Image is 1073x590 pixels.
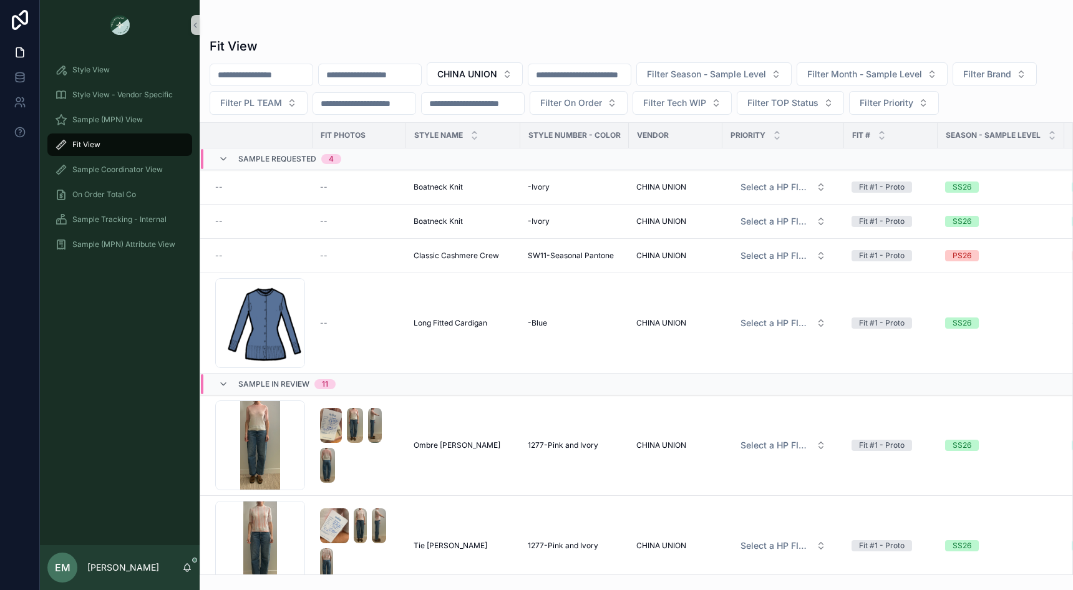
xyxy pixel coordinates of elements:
a: Boatneck Knit [414,216,513,226]
div: PS26 [953,250,971,261]
a: SS26 [945,181,1057,193]
a: -- [215,216,305,226]
span: Filter Tech WIP [643,97,706,109]
a: Boatneck Knit [414,182,513,192]
span: Fit Photos [321,130,366,140]
span: Style View - Vendor Specific [72,90,173,100]
a: SW11-Seasonal Pantone [528,251,621,261]
a: CHINA UNION [636,216,715,226]
a: Fit #1 - Proto [852,216,930,227]
span: Select a HP FIT LEVEL [740,317,811,329]
img: Screenshot-2025-09-25-at-12.58.14-PM.png [320,448,335,483]
p: [PERSON_NAME] [87,561,159,574]
span: -- [320,182,328,192]
span: Tie [PERSON_NAME] [414,541,487,551]
a: Select Button [730,175,837,199]
a: On Order Total Co [47,183,192,206]
a: -Ivory [528,182,621,192]
div: scrollable content [40,50,200,272]
a: Fit #1 - Proto [852,540,930,551]
span: -Ivory [528,216,550,226]
img: Screenshot-2025-09-25-at-12.58.01-PM.png [372,508,386,543]
span: CHINA UNION [437,68,497,80]
a: Long Fitted Cardigan [414,318,513,328]
button: Select Button [737,91,844,115]
span: Filter On Order [540,97,602,109]
a: -Blue [528,318,621,328]
button: Select Button [731,210,836,233]
a: Screenshot-2025-09-25-at-12.57.55-PM.pngScreenshot-2025-09-25-at-12.57.58-PM.pngScreenshot-2025-0... [320,508,399,583]
a: CHINA UNION [636,541,715,551]
button: Select Button [849,91,939,115]
a: Style View - Vendor Specific [47,84,192,106]
button: Select Button [636,62,792,86]
a: SS26 [945,216,1057,227]
a: Select Button [730,433,837,457]
a: Screenshot-2025-09-25-at-12.58.06-PM.pngScreenshot-2025-09-25-at-12.58.08-PM.pngScreenshot-2025-0... [320,408,399,483]
button: Select Button [797,62,948,86]
button: Select Button [731,176,836,198]
span: CHINA UNION [636,251,686,261]
button: Select Button [731,312,836,334]
span: On Order Total Co [72,190,136,200]
span: Select a HP FIT LEVEL [740,181,811,193]
div: SS26 [953,181,971,193]
span: Ombre [PERSON_NAME] [414,440,500,450]
div: SS26 [953,540,971,551]
span: Select a HP FIT LEVEL [740,439,811,452]
span: Sample In Review [238,379,309,389]
a: -- [320,182,399,192]
img: Screenshot-2025-09-25-at-12.58.06-PM.png [320,408,342,443]
span: Filter TOP Status [747,97,818,109]
span: SW11-Seasonal Pantone [528,251,614,261]
div: Fit #1 - Proto [859,250,905,261]
a: Classic Cashmere Crew [414,251,513,261]
a: SS26 [945,440,1057,451]
span: Season - Sample Level [946,130,1041,140]
a: -- [215,251,305,261]
div: SS26 [953,216,971,227]
span: Filter Month - Sample Level [807,68,922,80]
a: Sample Tracking - Internal [47,208,192,231]
img: Screenshot-2025-09-25-at-12.57.55-PM.png [320,508,349,543]
span: Filter PL TEAM [220,97,282,109]
button: Select Button [953,62,1037,86]
button: Select Button [731,244,836,267]
span: -Blue [528,318,547,328]
span: Sample (MPN) View [72,115,143,125]
span: Vendor [637,130,669,140]
span: Sample Tracking - Internal [72,215,167,225]
a: CHINA UNION [636,182,715,192]
span: 1277-Pink and Ivory [528,541,598,551]
a: Sample (MPN) Attribute View [47,233,192,256]
span: Sample (MPN) Attribute View [72,239,175,249]
span: Fit # [852,130,870,140]
a: Style View [47,59,192,81]
a: CHINA UNION [636,318,715,328]
h1: Fit View [210,37,258,55]
a: Sample (MPN) View [47,109,192,131]
div: SS26 [953,440,971,451]
span: STYLE NAME [414,130,463,140]
a: Sample Coordinator View [47,158,192,181]
a: Fit View [47,133,192,156]
button: Select Button [427,62,523,86]
span: 1277-Pink and Ivory [528,440,598,450]
button: Select Button [731,534,836,557]
span: Boatneck Knit [414,216,463,226]
img: Screenshot-2025-09-25-at-12.58.11-PM.png [368,408,382,443]
span: Sample Requested [238,154,316,164]
a: 1277-Pink and Ivory [528,440,621,450]
a: Fit #1 - Proto [852,317,930,329]
span: CHINA UNION [636,182,686,192]
a: -Ivory [528,216,621,226]
img: Screenshot-2025-09-25-at-12.58.03-PM.png [320,548,333,583]
span: Filter Priority [860,97,913,109]
a: PS26 [945,250,1057,261]
span: -- [215,216,223,226]
a: Fit #1 - Proto [852,181,930,193]
span: CHINA UNION [636,440,686,450]
div: 11 [322,379,328,389]
a: 1277-Pink and Ivory [528,541,621,551]
a: Tie [PERSON_NAME] [414,541,513,551]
